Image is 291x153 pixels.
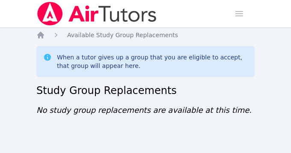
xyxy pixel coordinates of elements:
[36,106,252,115] span: No study group replacements are available at this time.
[67,32,178,38] span: Available Study Group Replacements
[36,31,255,39] nav: Breadcrumb
[67,31,178,39] a: Available Study Group Replacements
[36,84,255,97] h2: Study Group Replacements
[36,2,157,26] img: Air Tutors
[57,53,248,70] div: When a tutor gives up a group that you are eligible to accept, that group will appear here.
